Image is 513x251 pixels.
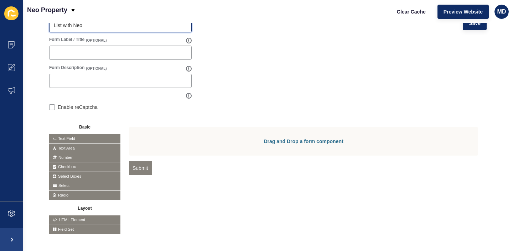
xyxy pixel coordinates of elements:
span: Field Set [49,225,120,234]
span: Preview Website [444,8,483,15]
button: Submit [129,161,152,175]
span: Save [469,20,481,27]
button: Layout [49,203,120,212]
div: Drag and Drop a form component [129,127,478,156]
span: Select Boxes [49,172,120,181]
span: Number [49,153,120,162]
span: HTML Element [49,215,120,224]
button: Clear Cache [391,5,432,19]
label: Enable reCaptcha [58,104,98,111]
span: Radio [49,191,120,200]
p: Neo Property [27,1,67,19]
span: Checkbox [49,162,120,171]
span: Text Field [49,134,120,143]
label: Form Description [49,65,84,70]
span: MD [497,8,506,15]
button: Preview Website [437,5,489,19]
span: (OPTIONAL) [86,38,107,43]
button: Basic [49,122,120,131]
span: Text Area [49,144,120,153]
label: Form Label / Title [49,37,84,42]
span: (OPTIONAL) [86,66,107,71]
span: Clear Cache [397,8,426,15]
span: Select [49,181,120,190]
button: Save [463,16,487,30]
